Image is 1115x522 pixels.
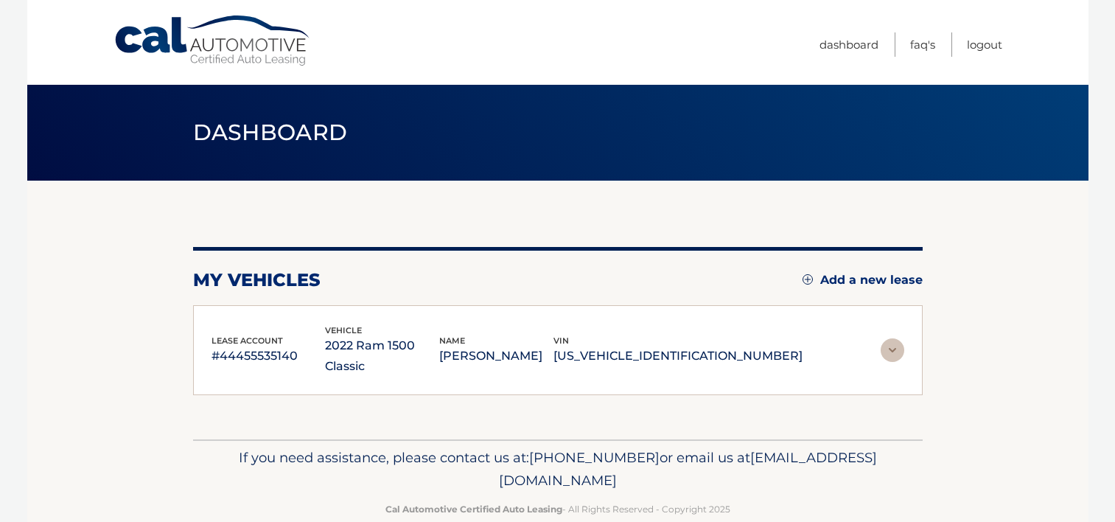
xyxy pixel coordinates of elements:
a: Dashboard [819,32,878,57]
span: name [439,335,465,346]
span: vehicle [325,325,362,335]
span: Dashboard [193,119,348,146]
a: Cal Automotive [113,15,312,67]
img: accordion-rest.svg [881,338,904,362]
h2: my vehicles [193,269,321,291]
p: - All Rights Reserved - Copyright 2025 [203,501,913,517]
p: [PERSON_NAME] [439,346,553,366]
p: #44455535140 [212,346,326,366]
p: If you need assistance, please contact us at: or email us at [203,446,913,493]
a: Add a new lease [803,273,923,288]
img: add.svg [803,274,813,285]
p: 2022 Ram 1500 Classic [325,335,439,377]
strong: Cal Automotive Certified Auto Leasing [385,504,562,515]
span: lease account [212,335,283,346]
a: Logout [967,32,1002,57]
span: vin [553,335,569,346]
p: [US_VEHICLE_IDENTIFICATION_NUMBER] [553,346,803,366]
span: [PHONE_NUMBER] [529,449,660,466]
a: FAQ's [910,32,935,57]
